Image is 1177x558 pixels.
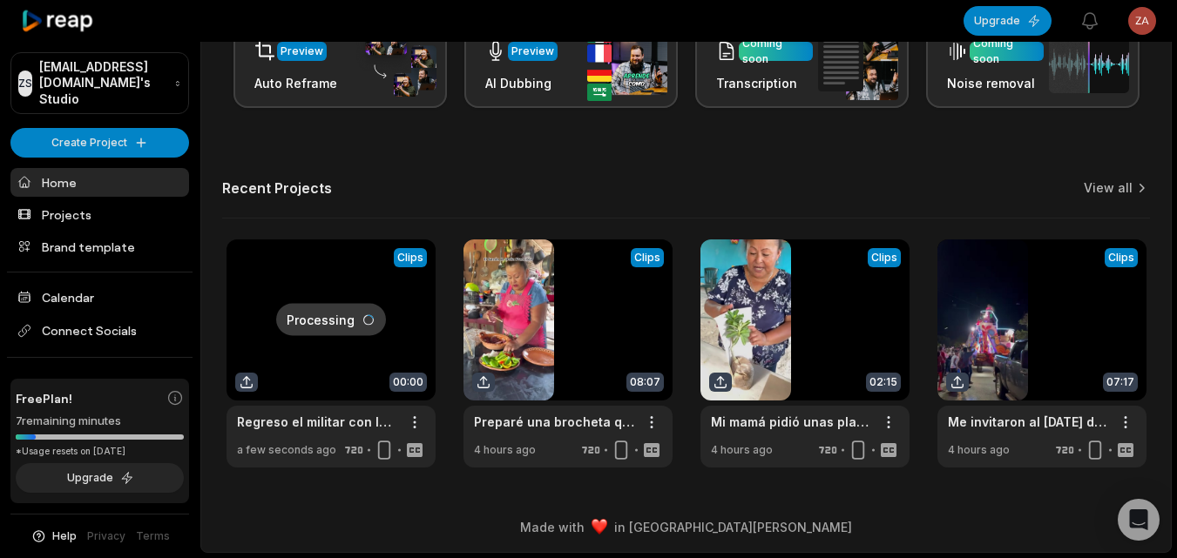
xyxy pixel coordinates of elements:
a: Brand template [10,232,189,261]
h3: AI Dubbing [485,74,558,92]
a: Home [10,168,189,197]
span: Help [52,528,77,544]
a: View all [1084,179,1133,197]
span: Connect Socials [10,315,189,346]
img: heart emoji [592,519,607,534]
a: Regreso el militar con la cola entre las patas [237,413,397,431]
button: Upgrade [16,463,184,493]
div: Open Intercom Messenger [1118,499,1160,541]
img: ai_dubbing.png [587,25,667,101]
h3: Transcription [716,74,813,92]
a: Preparé una brocheta que a mi familia le encantan [474,413,634,431]
a: Me invitaron al [DATE] de [PERSON_NAME], fue una experiencia hermosa [948,413,1108,431]
div: *Usage resets on [DATE] [16,445,184,458]
h3: Auto Reframe [254,74,337,92]
h3: Noise removal [947,74,1044,92]
div: Coming soon [742,36,809,67]
img: noise_removal.png [1049,33,1129,93]
div: Coming soon [973,36,1040,67]
img: transcription.png [818,25,898,100]
div: 7 remaining minutes [16,413,184,430]
div: Preview [281,44,323,59]
div: Preview [511,44,554,59]
img: auto_reframe.png [356,30,436,97]
a: Projects [10,200,189,229]
div: Made with in [GEOGRAPHIC_DATA][PERSON_NAME] [217,518,1155,536]
a: Privacy [87,528,125,544]
span: Free Plan! [16,389,72,407]
a: Calendar [10,283,189,312]
button: Help [30,528,77,544]
button: Create Project [10,128,189,157]
div: ZS [18,71,32,97]
p: [EMAIL_ADDRESS][DOMAIN_NAME]'s Studio [39,59,167,107]
a: Terms [136,528,170,544]
button: Upgrade [964,6,1052,36]
h2: Recent Projects [222,179,332,197]
a: Mi mamá pidió unas plantas hace algunos días por internet y apenas le llegaron [711,413,871,431]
